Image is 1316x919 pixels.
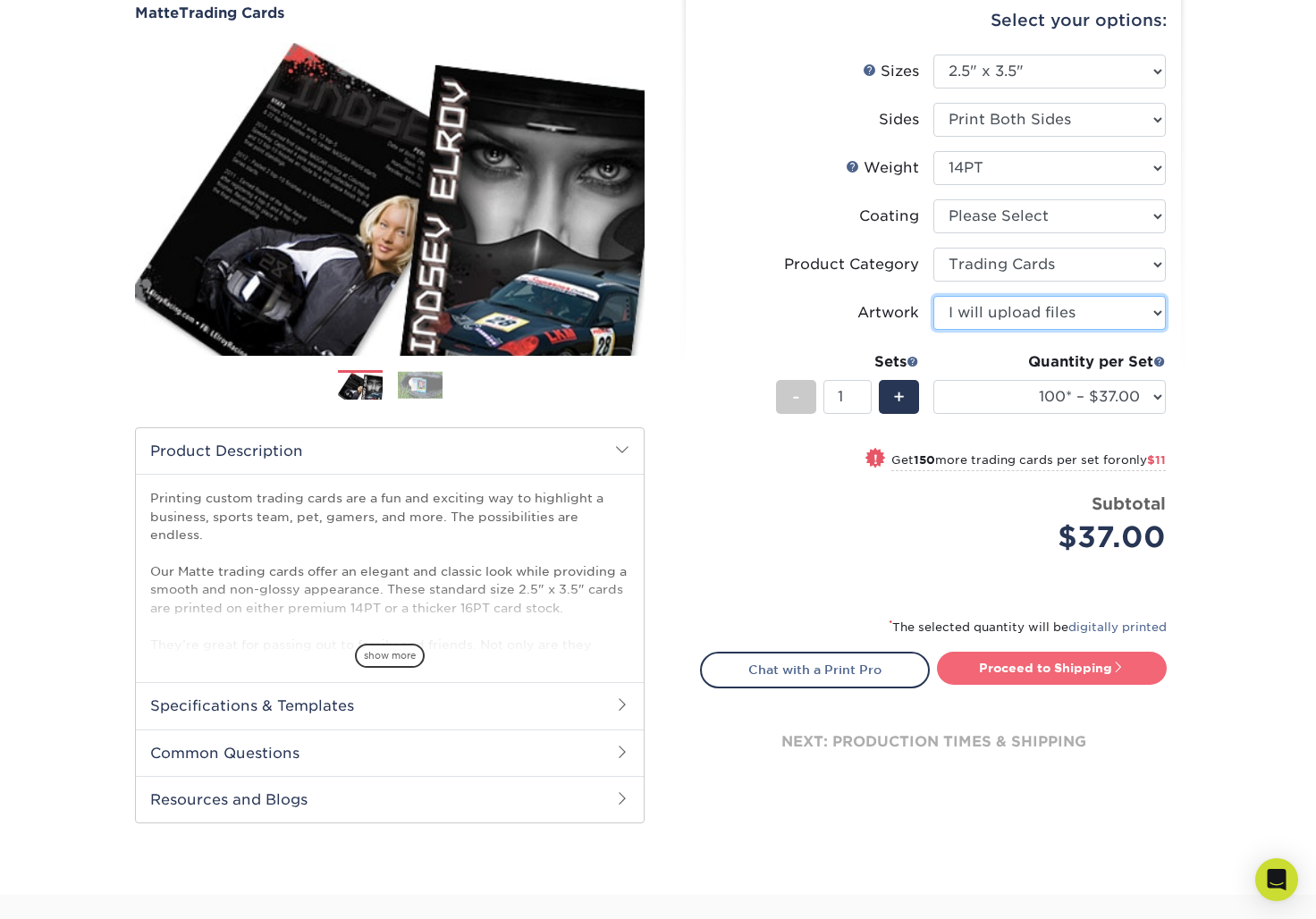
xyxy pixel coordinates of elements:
[879,109,919,131] div: Sides
[857,302,919,324] div: Artwork
[136,776,644,822] h2: Resources and Blogs
[135,4,645,21] h1: Trading Cards
[859,206,919,227] div: Coating
[398,371,443,399] img: Trading Cards 02
[136,428,644,474] h2: Product Description
[1068,620,1167,634] a: digitally printed
[947,516,1166,559] div: $37.00
[792,384,800,410] span: -
[914,453,935,467] strong: 150
[937,652,1167,684] a: Proceed to Shipping
[135,23,645,375] img: Matte 01
[1121,453,1166,467] span: only
[338,371,383,402] img: Trading Cards 01
[891,453,1166,471] small: Get more trading cards per set for
[933,351,1166,373] div: Quantity per Set
[889,620,1167,634] small: The selected quantity will be
[784,254,919,275] div: Product Category
[150,489,629,726] p: Printing custom trading cards are a fun and exciting way to highlight a business, sports team, pe...
[135,4,645,21] a: MatteTrading Cards
[873,450,878,468] span: !
[776,351,919,373] div: Sets
[1147,453,1166,467] span: $11
[700,652,930,687] a: Chat with a Print Pro
[135,4,179,21] span: Matte
[700,688,1167,796] div: next: production times & shipping
[1092,493,1166,513] strong: Subtotal
[893,384,905,410] span: +
[136,729,644,776] h2: Common Questions
[1255,858,1298,901] div: Open Intercom Messenger
[355,644,425,668] span: show more
[863,61,919,82] div: Sizes
[846,157,919,179] div: Weight
[136,682,644,729] h2: Specifications & Templates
